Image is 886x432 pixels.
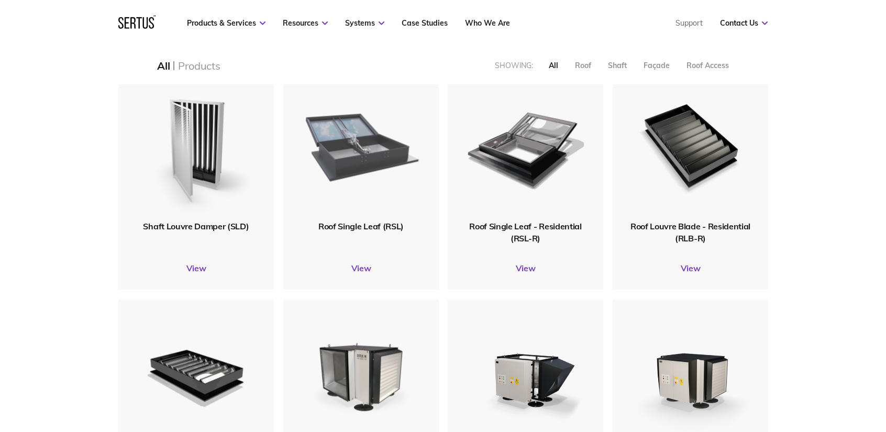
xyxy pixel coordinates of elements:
a: View [118,263,274,273]
a: Contact Us [720,18,768,28]
div: Showing: [495,61,533,70]
div: All [549,61,558,70]
iframe: Chat Widget [697,311,886,432]
div: Products [178,59,220,72]
a: Case Studies [402,18,448,28]
a: Support [675,18,703,28]
div: Façade [644,61,670,70]
div: Roof [575,61,591,70]
a: View [613,263,768,273]
div: All [157,59,170,72]
span: Roof Single Leaf (RSL) [318,221,404,231]
span: Shaft Louvre Damper (SLD) [143,221,249,231]
a: Products & Services [187,18,265,28]
a: Resources [283,18,328,28]
span: Roof Single Leaf - Residential (RSL-R) [469,221,581,243]
div: Shaft [608,61,627,70]
a: View [448,263,603,273]
div: Roof Access [686,61,729,70]
a: View [283,263,439,273]
a: Who We Are [465,18,510,28]
a: Systems [345,18,384,28]
span: Roof Louvre Blade - Residential (RLB-R) [630,221,750,243]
